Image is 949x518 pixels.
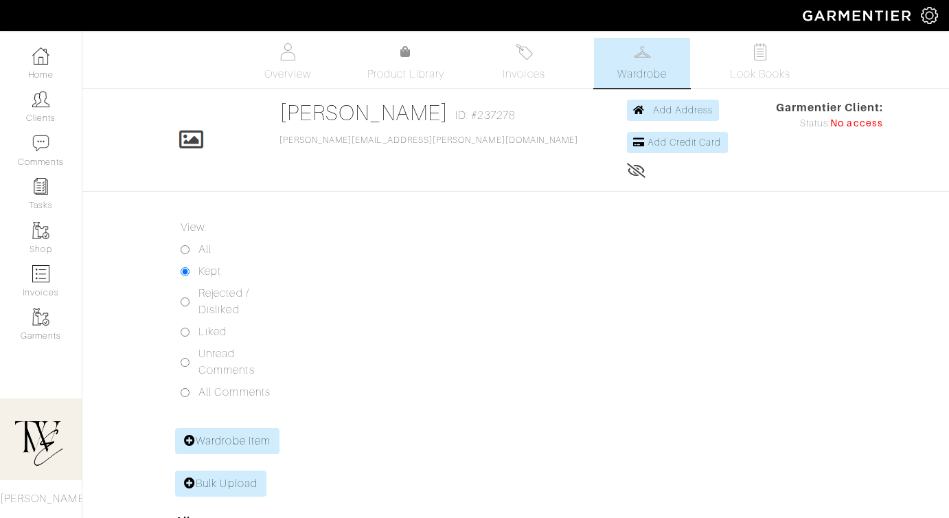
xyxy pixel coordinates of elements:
[264,66,310,82] span: Overview
[198,324,227,340] label: Liked
[476,38,572,88] a: Invoices
[776,100,883,116] span: Garmentier Client:
[503,66,545,82] span: Invoices
[358,44,454,82] a: Product Library
[752,43,769,60] img: todo-9ac3debb85659649dc8f770b8b6100bb5dab4b48dedcbae339e5042a72dfd3cc.svg
[712,38,808,88] a: Look Books
[32,91,49,108] img: clients-icon-6bae9207a08558b7cb47a8932f037763ab4055f8c8b6bfacd5dc20c3e0201464.png
[32,308,49,326] img: garments-icon-b7da505a4dc4fd61783c78ac3ca0ef83fa9d6f193b1c9dc38574b1d14d53ca28.png
[455,107,515,124] span: ID: #237278
[634,43,651,60] img: wardrobe-487a4870c1b7c33e795ec22d11cfc2ed9d08956e64fb3008fe2437562e282088.svg
[648,137,722,148] span: Add Credit Card
[175,428,279,454] a: Wardrobe Item
[32,222,49,239] img: garments-icon-b7da505a4dc4fd61783c78ac3ca0ef83fa9d6f193b1c9dc38574b1d14d53ca28.png
[921,7,938,24] img: gear-icon-white-bd11855cb880d31180b6d7d6211b90ccbf57a29d726f0c71d8c61bd08dd39cc2.png
[32,47,49,65] img: dashboard-icon-dbcd8f5a0b271acd01030246c82b418ddd0df26cd7fceb0bd07c9910d44c42f6.png
[32,135,49,152] img: comment-icon-a0a6a9ef722e966f86d9cbdc48e553b5cf19dbc54f86b18d962a5391bc8f6eb6.png
[730,66,791,82] span: Look Books
[279,135,579,145] a: [PERSON_NAME][EMAIL_ADDRESS][PERSON_NAME][DOMAIN_NAME]
[367,66,445,82] span: Product Library
[198,241,211,258] label: All
[796,3,921,27] img: garmentier-logo-header-white-b43fb05a5012e4ada735d5af1a66efaba907eab6374d6393d1fbf88cb4ef424d.png
[594,38,690,88] a: Wardrobe
[175,471,266,497] a: Bulk Upload
[198,346,285,379] label: Unread Comments
[627,132,728,153] a: Add Credit Card
[198,263,221,280] label: Kept
[279,100,449,125] a: [PERSON_NAME]
[830,116,882,131] span: No access
[617,66,667,82] span: Wardrobe
[181,219,207,236] label: View:
[198,285,285,318] label: Rejected / Disliked
[516,43,533,60] img: orders-27d20c2124de7fd6de4e0e44c1d41de31381a507db9b33961299e4e07d508b8c.svg
[240,38,336,88] a: Overview
[653,104,713,115] span: Add Address
[627,100,720,121] a: Add Address
[198,384,271,401] label: All Comments
[776,116,883,131] div: Status:
[279,43,297,60] img: basicinfo-40fd8af6dae0f16599ec9e87c0ef1c0a1fdea2edbe929e3d69a839185d80c458.svg
[32,178,49,195] img: reminder-icon-8004d30b9f0a5d33ae49ab947aed9ed385cf756f9e5892f1edd6e32f2345188e.png
[32,265,49,282] img: orders-icon-0abe47150d42831381b5fb84f609e132dff9fe21cb692f30cb5eec754e2cba89.png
